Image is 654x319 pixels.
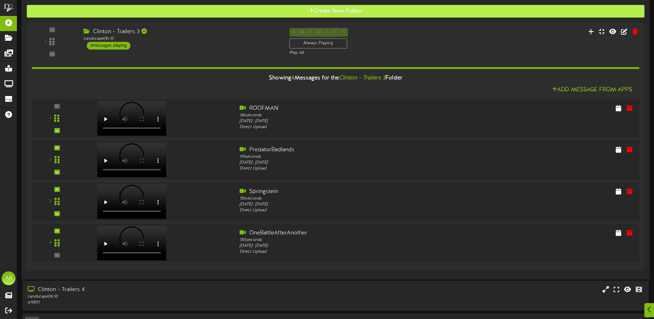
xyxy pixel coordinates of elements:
[28,294,278,300] div: Landscape ( 16:9 )
[240,124,482,130] div: Direct Upload
[291,75,294,81] span: 4
[240,207,482,213] div: Direct Upload
[27,5,644,18] button: Create New Folder
[87,42,130,49] div: 4 messages playing
[240,237,482,243] div: 150 seconds
[83,28,279,36] div: Clinton - Trailers 3
[240,166,482,172] div: Direct Upload
[27,71,644,86] div: Showing Messages for the Folder
[240,196,482,202] div: 156 seconds
[240,160,482,166] div: [DATE] - [DATE]
[240,105,482,113] div: ROOFMAN
[240,249,482,255] div: Direct Upload
[28,286,278,294] div: Clinton - Trailers 4
[240,146,482,154] div: PredatorBadlands
[240,188,482,196] div: Springstein
[289,38,347,48] div: Always Playing
[550,86,634,94] button: Add Message From Apps
[240,113,482,118] div: 146 seconds
[240,118,482,124] div: [DATE] - [DATE]
[28,300,278,306] div: # 11801
[339,75,385,81] i: Clinton - Trailers 3
[240,154,482,160] div: 119 seconds
[240,243,482,249] div: [DATE] - [DATE]
[289,50,433,56] div: Play All
[2,271,16,285] div: AB
[240,202,482,207] div: [DATE] - [DATE]
[240,229,482,237] div: OneBattleAfterAnother
[83,36,279,42] div: Landscape ( 16:9 )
